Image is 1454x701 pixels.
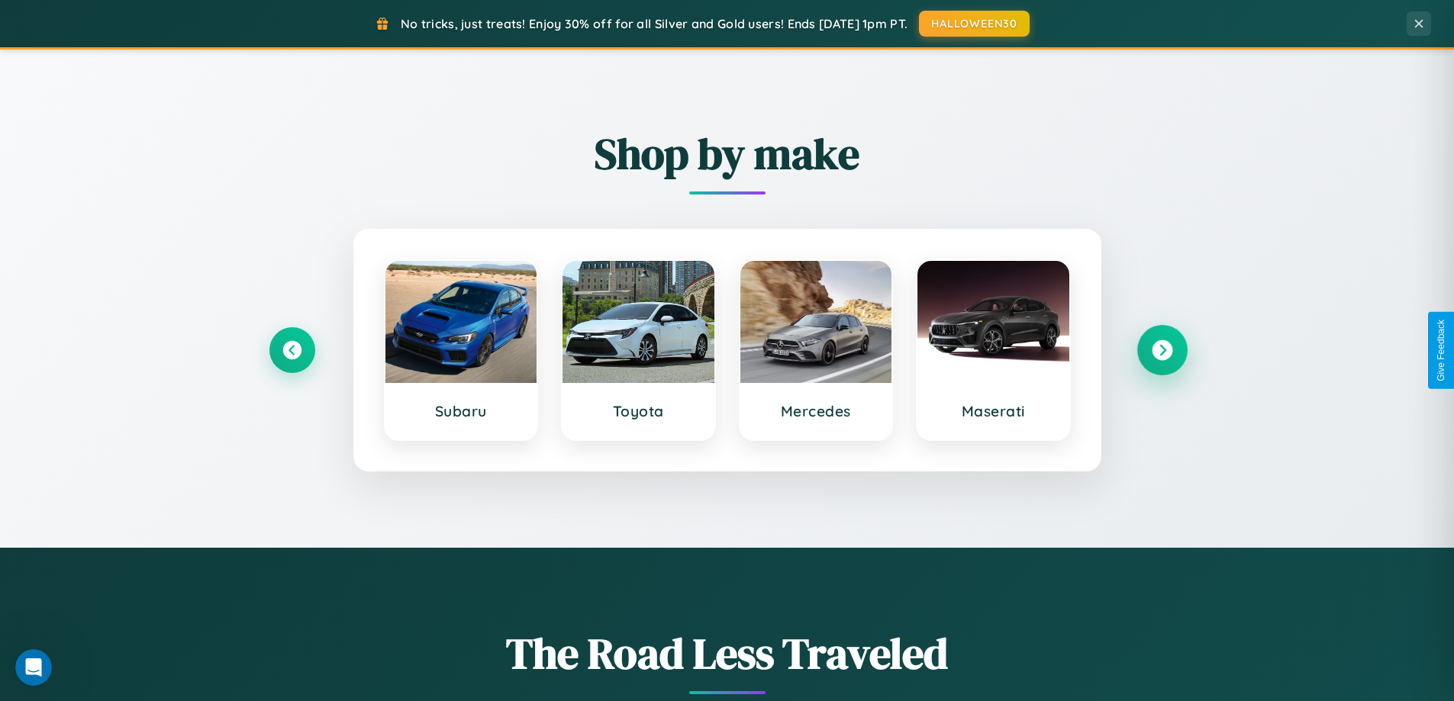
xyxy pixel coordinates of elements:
h1: The Road Less Traveled [269,624,1185,683]
button: HALLOWEEN30 [919,11,1030,37]
span: No tricks, just treats! Enjoy 30% off for all Silver and Gold users! Ends [DATE] 1pm PT. [401,16,908,31]
iframe: Intercom live chat [15,649,52,686]
h2: Shop by make [269,124,1185,183]
h3: Maserati [933,402,1054,420]
h3: Subaru [401,402,522,420]
div: Give Feedback [1436,320,1446,381]
h3: Toyota [578,402,699,420]
h3: Mercedes [756,402,877,420]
